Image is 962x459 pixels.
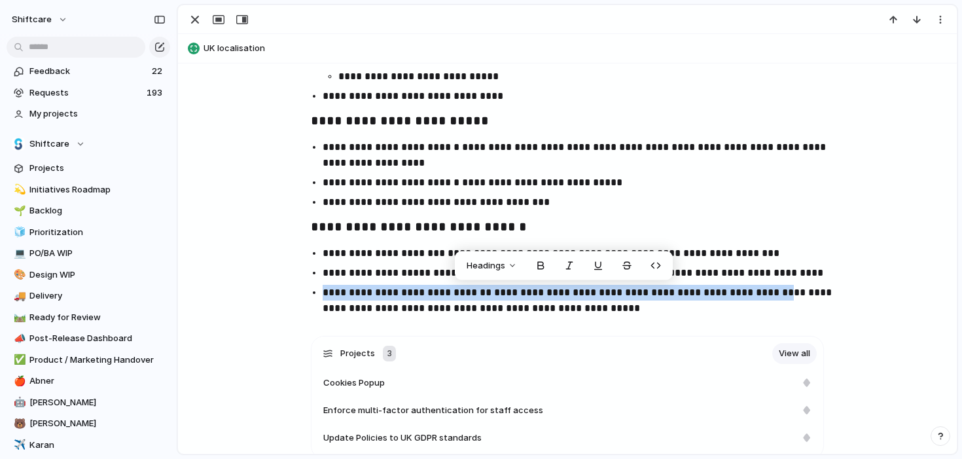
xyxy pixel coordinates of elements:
[204,42,951,55] span: UK localisation
[7,371,170,391] a: 🍎Abner
[14,374,23,389] div: 🍎
[7,223,170,242] a: 🧊Prioritization
[14,225,23,240] div: 🧊
[7,104,170,124] a: My projects
[7,286,170,306] a: 🚚Delivery
[29,439,166,452] span: Karan
[29,226,166,239] span: Prioritization
[29,162,166,175] span: Projects
[772,343,817,364] a: View all
[7,393,170,413] a: 🤖[PERSON_NAME]
[12,311,25,324] button: 🛤️
[7,435,170,455] a: ✈️Karan
[12,289,25,303] button: 🚚
[14,352,23,367] div: ✅
[12,396,25,409] button: 🤖
[14,246,23,261] div: 💻
[7,134,170,154] button: Shiftcare
[29,65,148,78] span: Feedback
[7,244,170,263] a: 💻PO/BA WIP
[12,226,25,239] button: 🧊
[7,62,170,81] a: Feedback22
[7,329,170,348] a: 📣Post-Release Dashboard
[14,416,23,431] div: 🐻
[7,308,170,327] a: 🛤️Ready for Review
[7,350,170,370] a: ✅Product / Marketing Handover
[7,158,170,178] a: Projects
[29,375,166,388] span: Abner
[12,268,25,282] button: 🎨
[12,332,25,345] button: 📣
[7,265,170,285] a: 🎨Design WIP
[29,396,166,409] span: [PERSON_NAME]
[12,247,25,260] button: 💻
[323,404,543,417] span: Enforce multi-factor authentication for staff access
[29,86,143,100] span: Requests
[6,9,75,30] button: shiftcare
[29,332,166,345] span: Post-Release Dashboard
[7,414,170,433] a: 🐻[PERSON_NAME]
[12,417,25,430] button: 🐻
[467,259,505,272] span: Headings
[29,268,166,282] span: Design WIP
[12,354,25,367] button: ✅
[14,204,23,219] div: 🌱
[29,138,69,151] span: Shiftcare
[29,183,166,196] span: Initiatives Roadmap
[14,289,23,304] div: 🚚
[12,375,25,388] button: 🍎
[152,65,165,78] span: 22
[29,247,166,260] span: PO/BA WIP
[7,180,170,200] a: 💫Initiatives Roadmap
[14,437,23,452] div: ✈️
[14,395,23,410] div: 🤖
[323,431,482,445] span: Update Policies to UK GDPR standards
[12,439,25,452] button: ✈️
[29,311,166,324] span: Ready for Review
[323,376,385,390] span: Cookies Popup
[29,417,166,430] span: [PERSON_NAME]
[12,13,52,26] span: shiftcare
[7,201,170,221] a: 🌱Backlog
[29,289,166,303] span: Delivery
[14,182,23,197] div: 💫
[383,346,396,361] div: 3
[12,204,25,217] button: 🌱
[29,354,166,367] span: Product / Marketing Handover
[147,86,165,100] span: 193
[14,310,23,325] div: 🛤️
[184,38,951,59] button: UK localisation
[14,331,23,346] div: 📣
[29,107,166,120] span: My projects
[14,267,23,282] div: 🎨
[12,183,25,196] button: 💫
[29,204,166,217] span: Backlog
[459,255,525,276] button: Headings
[7,83,170,103] a: Requests193
[340,347,375,360] span: Projects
